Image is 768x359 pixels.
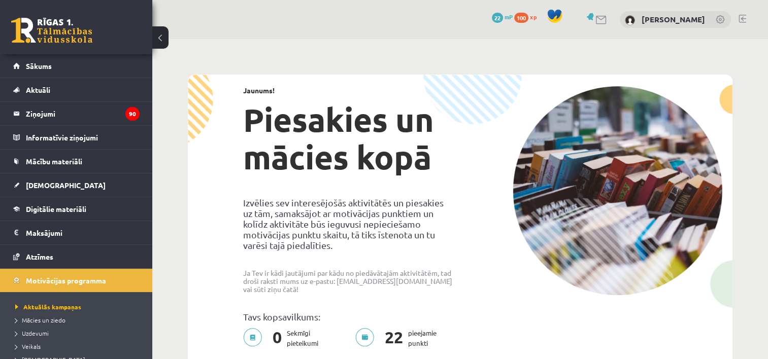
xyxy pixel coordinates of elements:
a: [DEMOGRAPHIC_DATA] [13,173,140,197]
span: Atzīmes [26,252,53,261]
p: Sekmīgi pieteikumi [243,328,324,348]
i: 90 [125,107,140,121]
span: Digitālie materiāli [26,204,86,213]
a: Rīgas 1. Tālmācības vidusskola [11,18,92,43]
legend: Maksājumi [26,221,140,244]
span: 0 [268,328,287,348]
span: mP [505,13,513,21]
span: Sākums [26,61,52,70]
span: Aktuāli [26,85,50,94]
p: Ja Tev ir kādi jautājumi par kādu no piedāvātajām aktivitātēm, tad droši raksti mums uz e-pastu: ... [243,269,453,293]
img: Katrīna Jirgena [625,15,635,25]
a: Motivācijas programma [13,269,140,292]
a: Mācies un ziedo [15,315,142,325]
a: Mācību materiāli [13,150,140,173]
a: Informatīvie ziņojumi [13,126,140,149]
strong: Jaunums! [243,86,275,95]
a: Digitālie materiāli [13,197,140,221]
a: Veikals [15,342,142,351]
h1: Piesakies un mācies kopā [243,101,453,176]
span: Mācību materiāli [26,157,82,166]
span: 22 [380,328,408,348]
span: Motivācijas programma [26,276,106,285]
span: Aktuālās kampaņas [15,303,81,311]
a: Aktuāli [13,78,140,101]
legend: Ziņojumi [26,102,140,125]
a: Atzīmes [13,245,140,268]
a: Uzdevumi [15,329,142,338]
span: [DEMOGRAPHIC_DATA] [26,181,106,190]
legend: Informatīvie ziņojumi [26,126,140,149]
a: Ziņojumi90 [13,102,140,125]
span: xp [530,13,537,21]
p: Tavs kopsavilkums: [243,311,453,322]
a: 22 mP [492,13,513,21]
span: Veikals [15,342,41,350]
span: 100 [514,13,528,23]
span: Mācies un ziedo [15,316,65,324]
p: Izvēlies sev interesējošās aktivitātēs un piesakies uz tām, samaksājot ar motivācijas punktiem un... [243,197,453,250]
a: Maksājumi [13,221,140,244]
a: [PERSON_NAME] [642,14,705,24]
img: campaign-image-1c4f3b39ab1f89d1fca25a8facaab35ebc8e40cf20aedba61fd73fb4233361ac.png [513,86,722,295]
span: 22 [492,13,503,23]
a: Sākums [13,54,140,78]
p: pieejamie punkti [355,328,443,348]
a: Aktuālās kampaņas [15,302,142,311]
a: 100 xp [514,13,542,21]
span: Uzdevumi [15,329,49,337]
